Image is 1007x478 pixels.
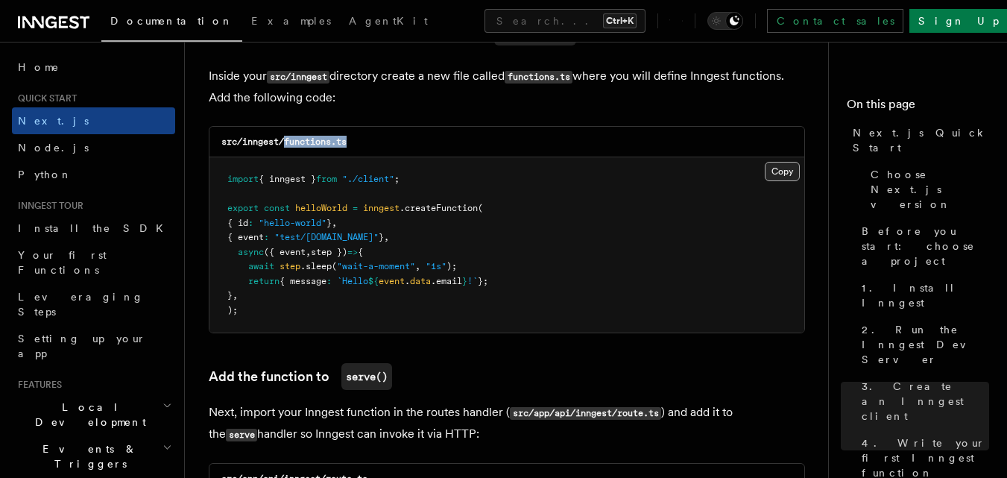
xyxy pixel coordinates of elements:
[353,203,358,213] span: =
[12,441,162,471] span: Events & Triggers
[12,379,62,391] span: Features
[856,373,989,430] a: 3. Create an Inngest client
[316,174,337,184] span: from
[280,261,300,271] span: step
[337,276,368,286] span: `Hello
[264,203,290,213] span: const
[12,435,175,477] button: Events & Triggers
[332,218,337,228] span: ,
[248,218,253,228] span: :
[405,276,410,286] span: .
[18,249,107,276] span: Your first Functions
[259,218,326,228] span: "hello-world"
[12,394,175,435] button: Local Development
[862,322,989,367] span: 2. Run the Inngest Dev Server
[209,402,805,445] p: Next, import your Inngest function in the routes handler ( ) and add it to the handler so Inngest...
[221,136,347,147] code: src/inngest/functions.ts
[251,15,331,27] span: Examples
[326,276,332,286] span: :
[311,247,347,257] span: step })
[478,276,488,286] span: };
[342,174,394,184] span: "./client"
[110,15,233,27] span: Documentation
[707,12,743,30] button: Toggle dark mode
[209,66,805,108] p: Inside your directory create a new file called where you will define Inngest functions. Add the f...
[384,232,389,242] span: ,
[467,276,478,286] span: !`
[12,200,83,212] span: Inngest tour
[379,232,384,242] span: }
[426,261,446,271] span: "1s"
[18,333,146,359] span: Setting up your app
[227,305,238,315] span: );
[765,162,800,181] button: Copy
[349,15,428,27] span: AgentKit
[394,174,400,184] span: ;
[400,203,478,213] span: .createFunction
[12,161,175,188] a: Python
[264,232,269,242] span: :
[603,13,637,28] kbd: Ctrl+K
[12,400,162,430] span: Local Development
[274,232,379,242] span: "test/[DOMAIN_NAME]"
[226,429,257,441] code: serve
[871,167,989,212] span: Choose Next.js version
[410,276,431,286] span: data
[12,283,175,325] a: Leveraging Steps
[446,261,457,271] span: );
[853,125,989,155] span: Next.js Quick Start
[478,203,483,213] span: (
[227,290,233,301] span: }
[12,215,175,242] a: Install the SDK
[295,203,347,213] span: helloWorld
[862,379,989,424] span: 3. Create an Inngest client
[505,71,572,84] code: functions.ts
[415,261,420,271] span: ,
[368,276,379,286] span: ${
[847,95,989,119] h4: On this page
[363,203,400,213] span: inngest
[12,107,175,134] a: Next.js
[18,60,60,75] span: Home
[280,276,326,286] span: { message
[856,274,989,316] a: 1. Install Inngest
[12,242,175,283] a: Your first Functions
[12,134,175,161] a: Node.js
[484,9,645,33] button: Search...Ctrl+K
[259,174,316,184] span: { inngest }
[248,261,274,271] span: await
[12,92,77,104] span: Quick start
[332,261,337,271] span: (
[18,142,89,154] span: Node.js
[306,247,311,257] span: ,
[300,261,332,271] span: .sleep
[227,203,259,213] span: export
[18,169,72,180] span: Python
[248,276,280,286] span: return
[431,276,462,286] span: .email
[242,4,340,40] a: Examples
[847,119,989,161] a: Next.js Quick Start
[510,407,661,420] code: src/app/api/inngest/route.ts
[227,174,259,184] span: import
[267,71,329,84] code: src/inngest
[862,280,989,310] span: 1. Install Inngest
[264,247,306,257] span: ({ event
[865,161,989,218] a: Choose Next.js version
[18,222,172,234] span: Install the SDK
[233,290,238,301] span: ,
[209,363,392,390] a: Add the function toserve()
[18,115,89,127] span: Next.js
[379,276,405,286] span: event
[340,4,437,40] a: AgentKit
[12,54,175,81] a: Home
[101,4,242,42] a: Documentation
[326,218,332,228] span: }
[856,218,989,274] a: Before you start: choose a project
[227,218,248,228] span: { id
[767,9,903,33] a: Contact sales
[347,247,358,257] span: =>
[862,224,989,268] span: Before you start: choose a project
[238,247,264,257] span: async
[341,363,392,390] code: serve()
